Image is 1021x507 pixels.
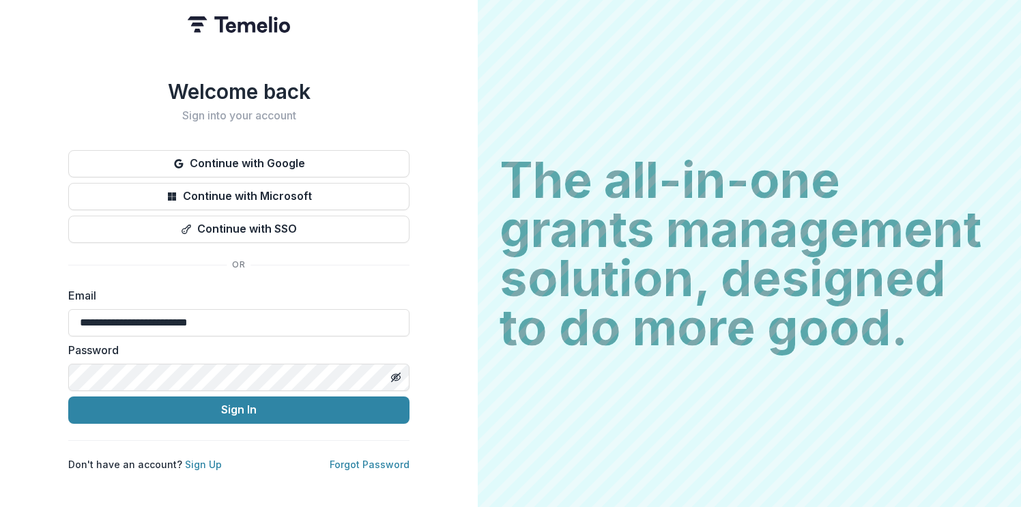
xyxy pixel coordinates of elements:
p: Don't have an account? [68,457,222,472]
h1: Welcome back [68,79,409,104]
button: Continue with Google [68,150,409,177]
h2: Sign into your account [68,109,409,122]
label: Email [68,287,401,304]
label: Password [68,342,401,358]
button: Continue with Microsoft [68,183,409,210]
a: Sign Up [185,459,222,470]
img: Temelio [188,16,290,33]
button: Continue with SSO [68,216,409,243]
button: Sign In [68,396,409,424]
a: Forgot Password [330,459,409,470]
button: Toggle password visibility [385,366,407,388]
